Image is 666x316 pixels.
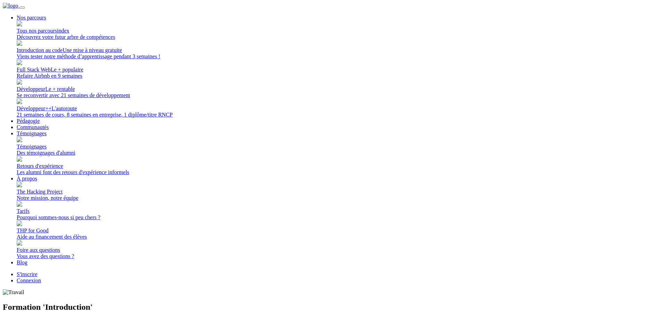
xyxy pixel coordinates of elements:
img: book-open-effebd538656b14b08b143ef14f57c46.svg [17,240,22,246]
a: Connexion [17,277,41,283]
div: 21 semaines de cours, 8 semaines en entreprise, 1 diplôme/titre RNCP [17,112,663,118]
a: Blog [17,259,27,265]
div: Des témoignages d'alumni [17,150,663,156]
a: Communautés [17,124,49,130]
div: Se reconvertir avec 21 semaines de développement [17,92,663,99]
span: Tarifs [17,208,29,214]
span: Tous nos parcours [17,28,69,34]
span: Introduction au code [17,47,122,53]
div: Les alumni font des retours d'expérience informels [17,169,663,176]
span: THP for Good [17,228,49,233]
span: index [57,28,69,34]
div: Refaire Airbnb en 9 semaines [17,73,663,79]
a: Foire aux questions Vous avez des questions ? [17,241,663,259]
img: git-4-38d7f056ac829478e83c2c2dd81de47b.svg [17,21,22,26]
a: Témoignages [17,130,46,136]
img: star-1b1639e91352246008672c7d0108e8fd.svg [17,99,22,104]
img: earth-532ca4cfcc951ee1ed9d08868e369144.svg [17,182,22,187]
span: Full Stack Web [17,67,83,72]
span: L'autoroute [52,105,77,111]
a: Introduction au codeUne mise à niveau gratuite Viens tester notre méthode d’apprentissage pendant... [17,41,663,60]
span: Développeur [17,86,75,92]
button: Toggle navigation [19,7,25,9]
div: Aide au financement des élèves [17,234,663,240]
img: coffee-1-45024b9a829a1d79ffe67ffa7b865f2f.svg [17,137,22,142]
div: Découvrez votre futur arbre de compétences [17,34,663,40]
a: Pédagogie [17,118,40,124]
a: Retours d'expérience Les alumni font des retours d'expérience informels [17,157,663,176]
a: THP for Good Aide au financement des élèves [17,221,663,240]
span: Une mise à niveau gratuite [62,47,122,53]
img: Travail [3,289,24,296]
img: terminal-92af89cfa8d47c02adae11eb3e7f907c.svg [17,60,22,65]
img: puzzle-4bde4084d90f9635442e68fcf97b7805.svg [17,40,22,46]
span: Développeur++ [17,105,77,111]
a: À propos [17,176,37,181]
div: Pourquoi sommes-nous si peu chers ? [17,214,663,221]
a: Full Stack WebLe + populaire Refaire Airbnb en 9 semaines [17,60,663,79]
span: Témoignages [17,144,46,150]
a: Tarifs Pourquoi sommes-nous si peu chers ? [17,202,663,221]
span: The Hacking Project [17,189,62,195]
div: Viens tester notre méthode d’apprentissage pendant 3 semaines ! [17,53,663,60]
img: logo [3,3,18,9]
span: Retours d'expérience [17,163,63,169]
img: heart-3dc04c8027ce09cac19c043a17b15ac7.svg [17,221,22,226]
a: Témoignages Des témoignages d'alumni [17,137,663,156]
div: Notre mission, notre équipe [17,195,663,201]
span: Le + rentable [45,86,75,92]
span: Le + populaire [51,67,83,72]
a: Développeur++L'autoroute 21 semaines de cours, 8 semaines en entreprise, 1 diplôme/titre RNCP [17,99,663,118]
a: Tous nos parcoursindex Découvrez votre futur arbre de compétences [17,22,663,40]
a: The Hacking Project Notre mission, notre équipe [17,182,663,201]
h1: Formation 'Introduction' [3,302,663,312]
a: S'inscrire [17,271,37,277]
div: Vous avez des questions ? [17,253,663,259]
a: DéveloppeurLe + rentable Se reconvertir avec 21 semaines de développement [17,80,663,99]
img: money-9ea4723cc1eb9d308b63524c92a724aa.svg [17,201,22,207]
a: Nos parcours [17,15,46,20]
img: save-2003ce5719e3e880618d2f866ea23079.svg [17,79,22,85]
img: beer-14d7f5c207f57f081275ab10ea0b8a94.svg [17,156,22,162]
span: Foire aux questions [17,247,60,253]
